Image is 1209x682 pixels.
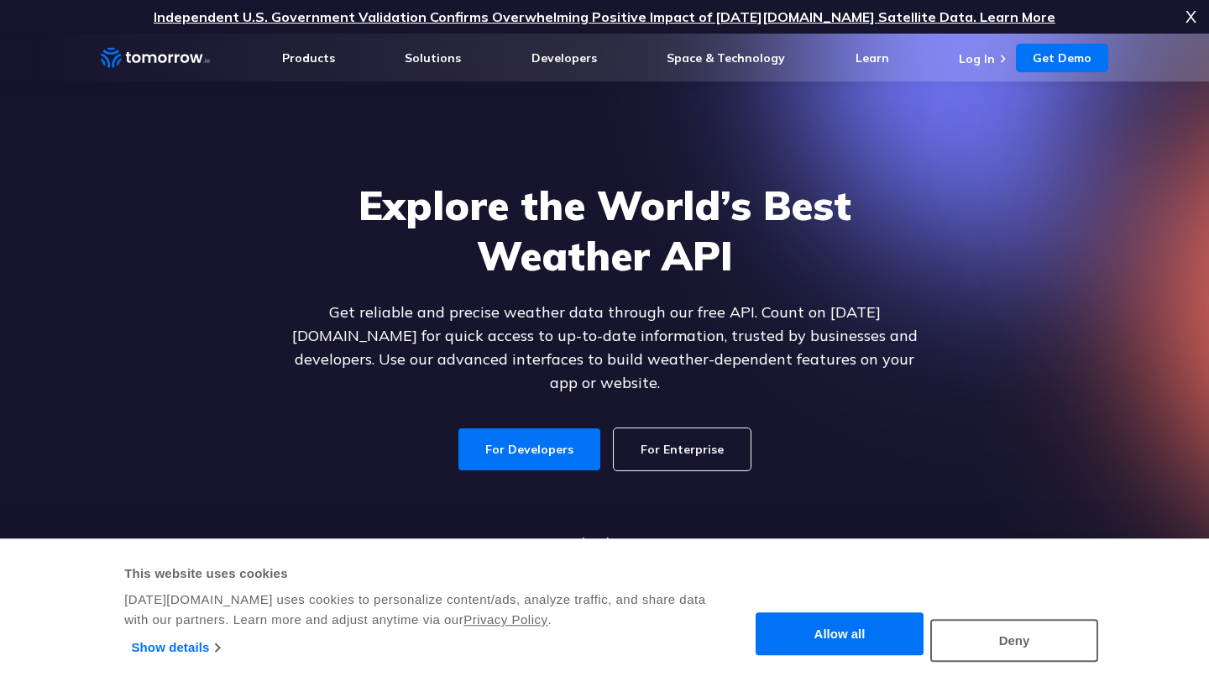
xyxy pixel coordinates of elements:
a: Home link [101,45,210,71]
h1: Explore the World’s Best Weather API [280,180,929,281]
a: Solutions [405,50,461,66]
a: Privacy Policy [463,612,547,627]
a: Independent U.S. Government Validation Confirms Overwhelming Positive Impact of [DATE][DOMAIN_NAM... [154,8,1055,25]
a: Get Demo [1016,44,1108,72]
div: This website uses cookies [124,564,726,584]
a: Products [282,50,335,66]
a: Learn [856,50,889,66]
button: Deny [930,619,1098,662]
a: Space & Technology [667,50,785,66]
a: For Enterprise [614,428,751,470]
a: Show details [132,635,220,660]
a: Developers [531,50,597,66]
button: Allow all [756,613,924,656]
a: For Developers [458,428,600,470]
p: Get reliable and precise weather data through our free API. Count on [DATE][DOMAIN_NAME] for quic... [280,301,929,395]
div: [DATE][DOMAIN_NAME] uses cookies to personalize content/ads, analyze traffic, and share data with... [124,590,726,630]
a: Log In [959,51,995,66]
